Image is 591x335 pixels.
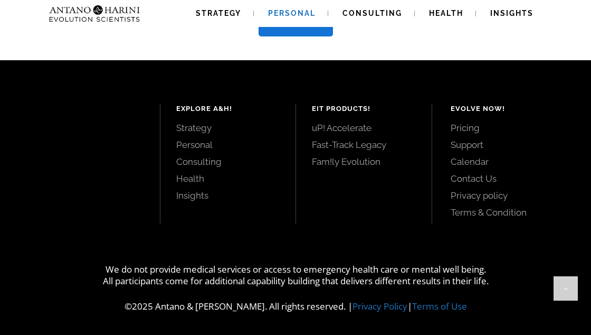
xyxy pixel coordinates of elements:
a: Contact Us [451,173,568,184]
a: Terms & Condition [451,207,568,218]
a: Calendar [451,156,568,168]
a: Strategy [176,122,280,134]
a: Insights [176,190,280,201]
a: Support [451,139,568,151]
h4: Explore A&H! [176,104,280,114]
a: Health [176,173,280,184]
a: Terms of Use [412,300,467,312]
span: Health [429,9,463,17]
span: Personal [268,9,316,17]
a: Privacy Policy [352,300,407,312]
span: Insights [490,9,533,17]
a: Fast-Track Legacy [312,139,416,151]
a: Personal [176,139,280,151]
h4: EIT Products! [312,104,416,114]
a: Fam!ly Evolution [312,156,416,168]
a: Pricing [451,122,568,134]
h4: Evolve Now! [451,104,568,114]
a: Consulting [176,156,280,168]
a: uP! Accelerate [312,122,416,134]
span: Strategy [196,9,241,17]
a: Privacy policy [451,190,568,201]
span: Consulting [342,9,402,17]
